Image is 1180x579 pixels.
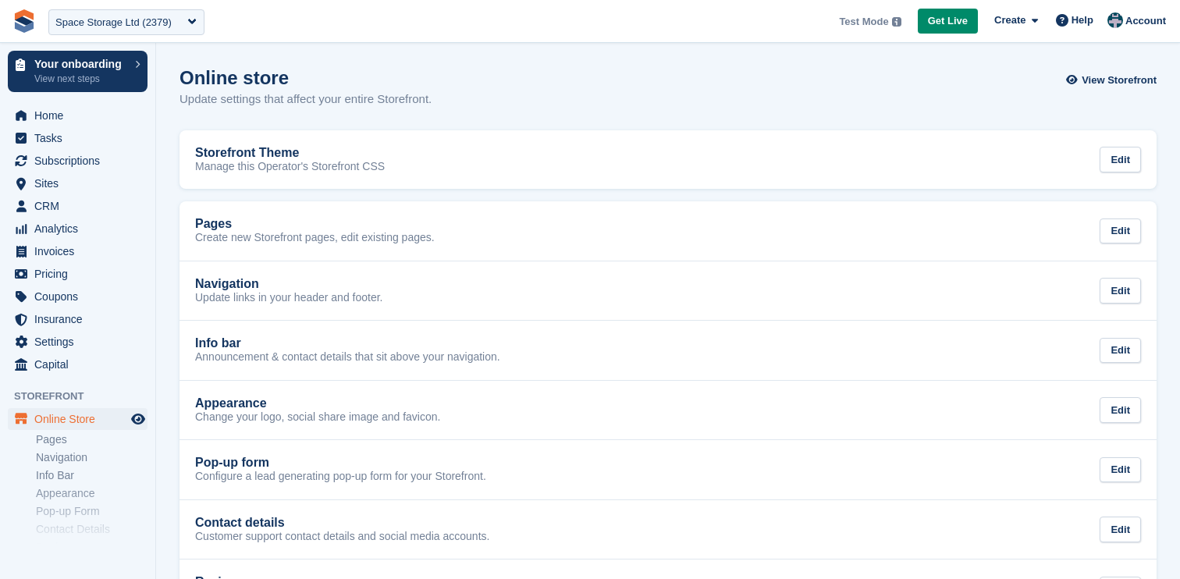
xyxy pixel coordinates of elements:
[36,522,147,537] a: Contact Details
[994,12,1025,28] span: Create
[1125,13,1166,29] span: Account
[179,261,1157,321] a: Navigation Update links in your header and footer. Edit
[1107,12,1123,28] img: Aled Bidder
[195,396,267,410] h2: Appearance
[195,410,440,424] p: Change your logo, social share image and favicon.
[34,150,128,172] span: Subscriptions
[34,59,127,69] p: Your onboarding
[1100,517,1141,542] div: Edit
[195,350,500,364] p: Announcement & contact details that sit above your navigation.
[36,450,147,465] a: Navigation
[179,91,432,108] p: Update settings that affect your entire Storefront.
[179,500,1157,559] a: Contact details Customer support contact details and social media accounts. Edit
[195,291,383,305] p: Update links in your header and footer.
[34,172,128,194] span: Sites
[8,195,147,217] a: menu
[34,127,128,149] span: Tasks
[34,286,128,307] span: Coupons
[36,486,147,501] a: Appearance
[1082,73,1157,88] span: View Storefront
[34,195,128,217] span: CRM
[8,263,147,285] a: menu
[1100,147,1141,172] div: Edit
[34,72,127,86] p: View next steps
[34,331,128,353] span: Settings
[1100,278,1141,304] div: Edit
[1070,67,1157,93] a: View Storefront
[195,470,486,484] p: Configure a lead generating pop-up form for your Storefront.
[129,410,147,428] a: Preview store
[12,9,36,33] img: stora-icon-8386f47178a22dfd0bd8f6a31ec36ba5ce8667c1dd55bd0f319d3a0aa187defe.svg
[34,263,128,285] span: Pricing
[34,240,128,262] span: Invoices
[8,353,147,375] a: menu
[179,67,432,88] h1: Online store
[892,17,901,27] img: icon-info-grey-7440780725fd019a000dd9b08b2336e03edf1995a4989e88bcd33f0948082b44.svg
[179,381,1157,440] a: Appearance Change your logo, social share image and favicon. Edit
[34,353,128,375] span: Capital
[36,504,147,519] a: Pop-up Form
[918,9,978,34] a: Get Live
[55,15,172,30] div: Space Storage Ltd (2379)
[195,160,385,174] p: Manage this Operator's Storefront CSS
[195,146,299,160] h2: Storefront Theme
[179,440,1157,499] a: Pop-up form Configure a lead generating pop-up form for your Storefront. Edit
[839,14,888,30] span: Test Mode
[8,51,147,92] a: Your onboarding View next steps
[195,217,232,231] h2: Pages
[1100,457,1141,483] div: Edit
[195,530,489,544] p: Customer support contact details and social media accounts.
[8,127,147,149] a: menu
[179,201,1157,261] a: Pages Create new Storefront pages, edit existing pages. Edit
[8,218,147,240] a: menu
[195,231,435,245] p: Create new Storefront pages, edit existing pages.
[195,516,285,530] h2: Contact details
[8,150,147,172] a: menu
[1100,338,1141,364] div: Edit
[34,105,128,126] span: Home
[34,218,128,240] span: Analytics
[1100,218,1141,244] div: Edit
[8,308,147,330] a: menu
[928,13,968,29] span: Get Live
[34,408,128,430] span: Online Store
[36,432,147,447] a: Pages
[8,105,147,126] a: menu
[14,389,155,404] span: Storefront
[8,172,147,194] a: menu
[8,331,147,353] a: menu
[195,336,241,350] h2: Info bar
[179,321,1157,380] a: Info bar Announcement & contact details that sit above your navigation. Edit
[1100,397,1141,423] div: Edit
[195,277,259,291] h2: Navigation
[8,286,147,307] a: menu
[8,240,147,262] a: menu
[36,468,147,483] a: Info Bar
[195,456,269,470] h2: Pop-up form
[179,130,1157,190] a: Storefront Theme Manage this Operator's Storefront CSS Edit
[36,540,147,555] a: Reviews
[8,408,147,430] a: menu
[1072,12,1093,28] span: Help
[34,308,128,330] span: Insurance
